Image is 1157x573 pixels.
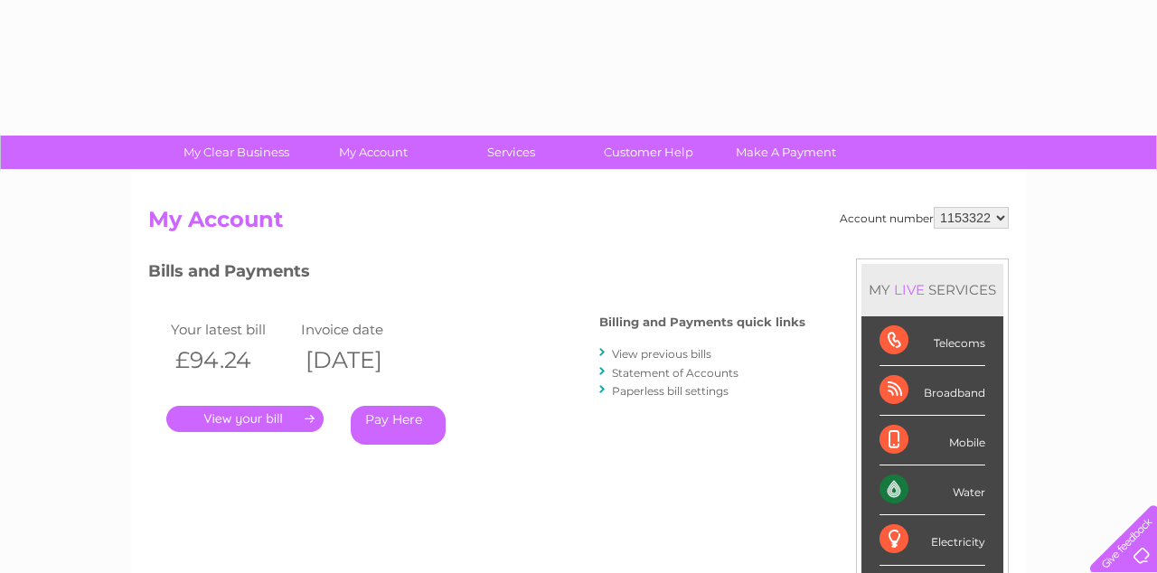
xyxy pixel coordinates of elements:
a: . [166,406,324,432]
a: Pay Here [351,406,446,445]
div: LIVE [890,281,928,298]
div: Electricity [880,515,985,565]
td: Your latest bill [166,317,296,342]
a: My Account [299,136,448,169]
div: Account number [840,207,1009,229]
a: My Clear Business [162,136,311,169]
th: [DATE] [296,342,427,379]
div: Water [880,465,985,515]
a: Paperless bill settings [612,384,729,398]
div: Mobile [880,416,985,465]
h4: Billing and Payments quick links [599,315,805,329]
div: MY SERVICES [861,264,1003,315]
div: Broadband [880,366,985,416]
div: Telecoms [880,316,985,366]
a: Services [437,136,586,169]
h3: Bills and Payments [148,258,805,290]
h2: My Account [148,207,1009,241]
th: £94.24 [166,342,296,379]
td: Invoice date [296,317,427,342]
a: Customer Help [574,136,723,169]
a: Make A Payment [711,136,861,169]
a: Statement of Accounts [612,366,738,380]
a: View previous bills [612,347,711,361]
